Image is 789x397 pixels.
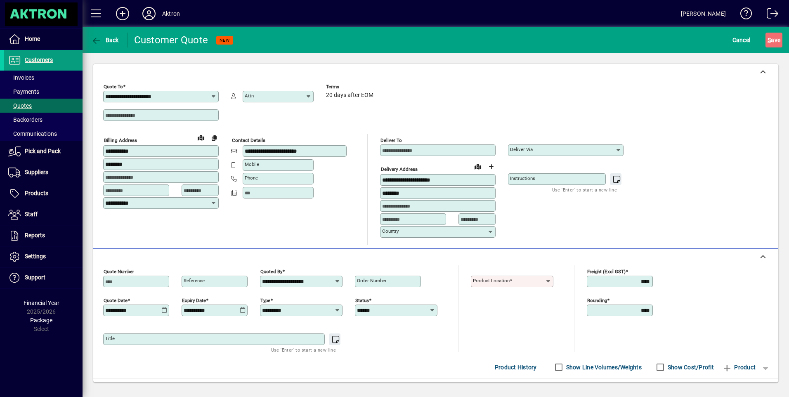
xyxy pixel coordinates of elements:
mat-label: Quote To [104,84,123,90]
a: Communications [4,127,83,141]
span: Financial Year [24,300,59,306]
span: Pick and Pack [25,148,61,154]
span: Product History [495,361,537,374]
mat-label: Quote date [104,297,128,303]
span: Reports [25,232,45,239]
a: Invoices [4,71,83,85]
mat-label: Mobile [245,161,259,167]
span: 20 days after EOM [326,92,373,99]
a: Suppliers [4,162,83,183]
mat-hint: Use 'Enter' to start a new line [271,345,336,354]
span: Back [91,37,119,43]
mat-label: Deliver via [510,147,533,152]
mat-label: Product location [473,278,510,284]
mat-label: Rounding [587,297,607,303]
a: Settings [4,246,83,267]
mat-label: Country [382,228,399,234]
a: Reports [4,225,83,246]
a: Staff [4,204,83,225]
span: Settings [25,253,46,260]
mat-label: Freight (excl GST) [587,268,626,274]
button: Add [109,6,136,21]
mat-label: Status [355,297,369,303]
span: S [768,37,771,43]
mat-label: Reference [184,278,205,284]
span: Package [30,317,52,324]
mat-hint: Use 'Enter' to start a new line [552,185,617,194]
a: Backorders [4,113,83,127]
span: Communications [8,130,57,137]
mat-label: Expiry date [182,297,206,303]
span: Staff [25,211,38,217]
span: Support [25,274,45,281]
span: Payments [8,88,39,95]
button: Profile [136,6,162,21]
mat-label: Type [260,297,270,303]
mat-label: Title [105,336,115,341]
button: Product [718,360,760,375]
button: Copy to Delivery address [208,131,221,144]
button: Cancel [730,33,753,47]
button: Choose address [484,160,498,173]
div: [PERSON_NAME] [681,7,726,20]
a: View on map [194,131,208,144]
mat-label: Order number [357,278,387,284]
span: Home [25,35,40,42]
span: NEW [220,38,230,43]
div: Customer Quote [134,33,208,47]
mat-label: Quoted by [260,268,282,274]
span: Invoices [8,74,34,81]
span: Product [722,361,756,374]
button: Product History [491,360,540,375]
span: ave [768,33,780,47]
app-page-header-button: Back [83,33,128,47]
label: Show Cost/Profit [666,363,714,371]
span: Cancel [732,33,751,47]
span: Products [25,190,48,196]
mat-label: Quote number [104,268,134,274]
label: Show Line Volumes/Weights [565,363,642,371]
div: Aktron [162,7,180,20]
span: Suppliers [25,169,48,175]
span: Customers [25,57,53,63]
span: Backorders [8,116,43,123]
a: Home [4,29,83,50]
mat-label: Attn [245,93,254,99]
a: View on map [471,160,484,173]
a: Payments [4,85,83,99]
span: Quotes [8,102,32,109]
mat-label: Phone [245,175,258,181]
a: Support [4,267,83,288]
a: Products [4,183,83,204]
a: Knowledge Base [734,2,752,28]
a: Pick and Pack [4,141,83,162]
a: Quotes [4,99,83,113]
mat-label: Instructions [510,175,535,181]
button: Save [765,33,782,47]
button: Back [89,33,121,47]
span: Terms [326,84,376,90]
mat-label: Deliver To [380,137,402,143]
a: Logout [761,2,779,28]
